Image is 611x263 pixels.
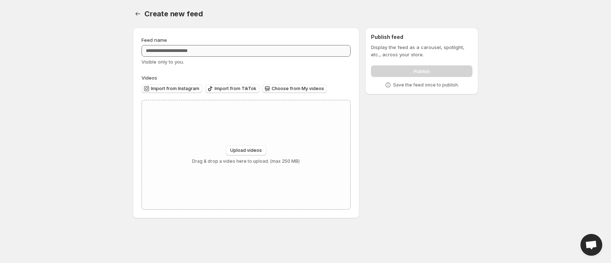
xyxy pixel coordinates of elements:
button: Upload videos [226,145,266,155]
button: Settings [133,9,143,19]
p: Display the feed as a carousel, spotlight, etc., across your store. [371,44,472,58]
span: Import from Instagram [151,86,199,92]
p: Drag & drop a video here to upload. (max 250 MB) [192,158,300,164]
a: Open chat [580,234,602,256]
button: Choose from My videos [262,84,327,93]
span: Videos [141,75,157,81]
span: Create new feed [144,9,203,18]
span: Choose from My videos [272,86,324,92]
span: Feed name [141,37,167,43]
span: Import from TikTok [215,86,256,92]
h2: Publish feed [371,33,472,41]
span: Visible only to you. [141,59,184,65]
p: Save the feed once to publish. [393,82,459,88]
span: Upload videos [230,147,262,153]
button: Import from TikTok [205,84,259,93]
button: Import from Instagram [141,84,202,93]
